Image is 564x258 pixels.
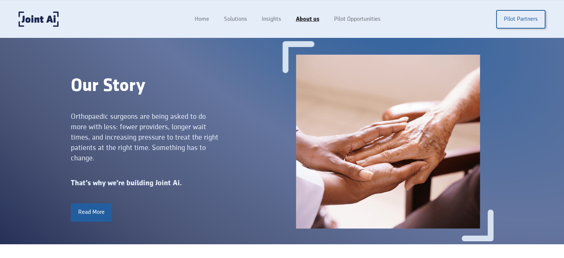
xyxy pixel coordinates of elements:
[254,12,288,26] a: Insights
[217,12,254,26] a: Solutions
[71,178,282,189] div: That’s why we’re building Joint Ai.
[71,76,282,97] div: Our Story
[288,12,327,26] a: About us
[327,12,388,26] a: Pilot Opportunities
[496,10,545,29] a: Pilot Partners
[71,203,112,221] a: Read More
[71,111,219,163] div: Orthopaedic surgeons are being asked to do more with less: fewer providers, longer wait times, an...
[19,12,59,27] a: home
[187,12,217,26] a: Home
